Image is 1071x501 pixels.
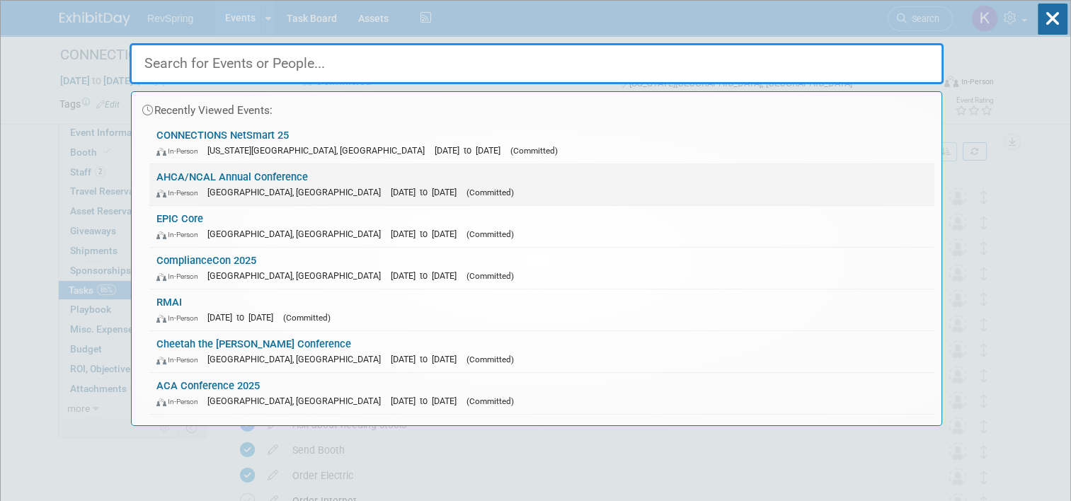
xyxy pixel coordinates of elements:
[207,312,280,323] span: [DATE] to [DATE]
[149,248,934,289] a: ComplianceCon 2025 In-Person [GEOGRAPHIC_DATA], [GEOGRAPHIC_DATA] [DATE] to [DATE] (Committed)
[156,355,205,364] span: In-Person
[149,331,934,372] a: Cheetah the [PERSON_NAME] Conference In-Person [GEOGRAPHIC_DATA], [GEOGRAPHIC_DATA] [DATE] to [DA...
[149,206,934,247] a: EPIC Core In-Person [GEOGRAPHIC_DATA], [GEOGRAPHIC_DATA] [DATE] to [DATE] (Committed)
[149,289,934,330] a: RMAI In-Person [DATE] to [DATE] (Committed)
[466,355,514,364] span: (Committed)
[156,230,205,239] span: In-Person
[156,313,205,323] span: In-Person
[391,396,464,406] span: [DATE] to [DATE]
[149,122,934,163] a: CONNECTIONS NetSmart 25 In-Person [US_STATE][GEOGRAPHIC_DATA], [GEOGRAPHIC_DATA] [DATE] to [DATE]...
[207,354,388,364] span: [GEOGRAPHIC_DATA], [GEOGRAPHIC_DATA]
[207,270,388,281] span: [GEOGRAPHIC_DATA], [GEOGRAPHIC_DATA]
[391,187,464,197] span: [DATE] to [DATE]
[156,188,205,197] span: In-Person
[156,397,205,406] span: In-Person
[435,145,508,156] span: [DATE] to [DATE]
[156,272,205,281] span: In-Person
[391,270,464,281] span: [DATE] to [DATE]
[149,164,934,205] a: AHCA/NCAL Annual Conference In-Person [GEOGRAPHIC_DATA], [GEOGRAPHIC_DATA] [DATE] to [DATE] (Comm...
[466,396,514,406] span: (Committed)
[207,229,388,239] span: [GEOGRAPHIC_DATA], [GEOGRAPHIC_DATA]
[466,271,514,281] span: (Committed)
[283,313,331,323] span: (Committed)
[130,43,944,84] input: Search for Events or People...
[466,188,514,197] span: (Committed)
[156,146,205,156] span: In-Person
[207,145,432,156] span: [US_STATE][GEOGRAPHIC_DATA], [GEOGRAPHIC_DATA]
[391,354,464,364] span: [DATE] to [DATE]
[466,229,514,239] span: (Committed)
[207,187,388,197] span: [GEOGRAPHIC_DATA], [GEOGRAPHIC_DATA]
[139,92,934,122] div: Recently Viewed Events:
[149,373,934,414] a: ACA Conference 2025 In-Person [GEOGRAPHIC_DATA], [GEOGRAPHIC_DATA] [DATE] to [DATE] (Committed)
[207,396,388,406] span: [GEOGRAPHIC_DATA], [GEOGRAPHIC_DATA]
[391,229,464,239] span: [DATE] to [DATE]
[510,146,558,156] span: (Committed)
